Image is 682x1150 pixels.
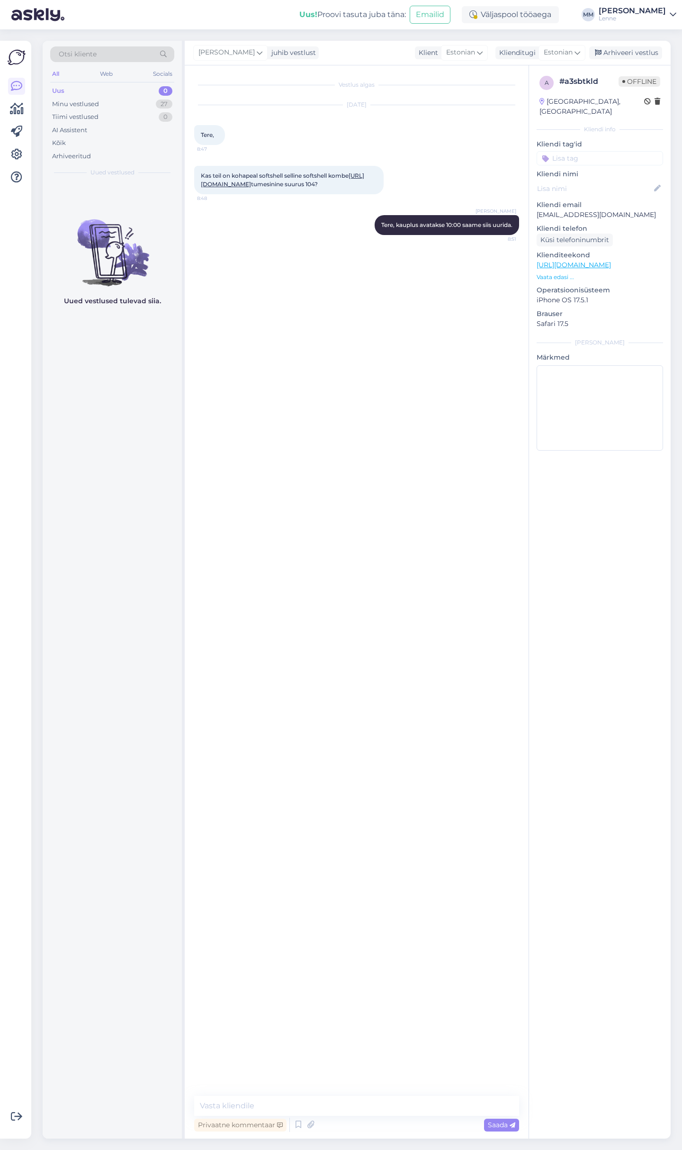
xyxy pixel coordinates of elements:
[619,76,660,87] span: Offline
[52,112,99,122] div: Tiimi vestlused
[446,47,475,58] span: Estonian
[537,261,611,269] a: [URL][DOMAIN_NAME]
[488,1121,515,1129] span: Saada
[52,126,87,135] div: AI Assistent
[537,353,663,362] p: Märkmed
[537,169,663,179] p: Kliendi nimi
[599,7,676,22] a: [PERSON_NAME]Lenne
[537,151,663,165] input: Lisa tag
[197,145,233,153] span: 8:47
[537,319,663,329] p: Safari 17.5
[495,48,536,58] div: Klienditugi
[151,68,174,80] div: Socials
[381,221,512,228] span: Tere, kauplus avatakse 10:00 saame siis uurida.
[52,152,91,161] div: Arhiveeritud
[52,86,64,96] div: Uus
[415,48,438,58] div: Klient
[201,131,214,138] span: Tere,
[537,183,652,194] input: Lisa nimi
[599,15,666,22] div: Lenne
[98,68,115,80] div: Web
[537,224,663,234] p: Kliendi telefon
[537,139,663,149] p: Kliendi tag'id
[299,10,317,19] b: Uus!
[537,210,663,220] p: [EMAIL_ADDRESS][DOMAIN_NAME]
[194,81,519,89] div: Vestlus algas
[537,285,663,295] p: Operatsioonisüsteem
[476,208,516,215] span: [PERSON_NAME]
[159,112,172,122] div: 0
[8,48,26,66] img: Askly Logo
[589,46,662,59] div: Arhiveeri vestlus
[198,47,255,58] span: [PERSON_NAME]
[537,273,663,281] p: Vaata edasi ...
[159,86,172,96] div: 0
[59,49,97,59] span: Otsi kliente
[50,68,61,80] div: All
[299,9,406,20] div: Proovi tasuta juba täna:
[582,8,595,21] div: MM
[537,309,663,319] p: Brauser
[268,48,316,58] div: juhib vestlust
[462,6,559,23] div: Väljaspool tööaega
[43,202,182,288] img: No chats
[481,235,516,243] span: 8:51
[201,172,364,188] span: Kas teil on kohapeal softshell selline softshell kombe tumesinine suurus 104?
[197,195,233,202] span: 8:48
[537,125,663,134] div: Kliendi info
[156,100,172,109] div: 27
[52,100,99,109] div: Minu vestlused
[537,234,613,246] div: Küsi telefoninumbrit
[559,76,619,87] div: # a3sbtkld
[537,250,663,260] p: Klienditeekond
[194,100,519,109] div: [DATE]
[90,168,135,177] span: Uued vestlused
[537,295,663,305] p: iPhone OS 17.5.1
[52,138,66,148] div: Kõik
[64,296,161,306] p: Uued vestlused tulevad siia.
[410,6,450,24] button: Emailid
[599,7,666,15] div: [PERSON_NAME]
[539,97,644,117] div: [GEOGRAPHIC_DATA], [GEOGRAPHIC_DATA]
[544,47,573,58] span: Estonian
[537,338,663,347] div: [PERSON_NAME]
[194,1119,287,1132] div: Privaatne kommentaar
[537,200,663,210] p: Kliendi email
[545,79,549,86] span: a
